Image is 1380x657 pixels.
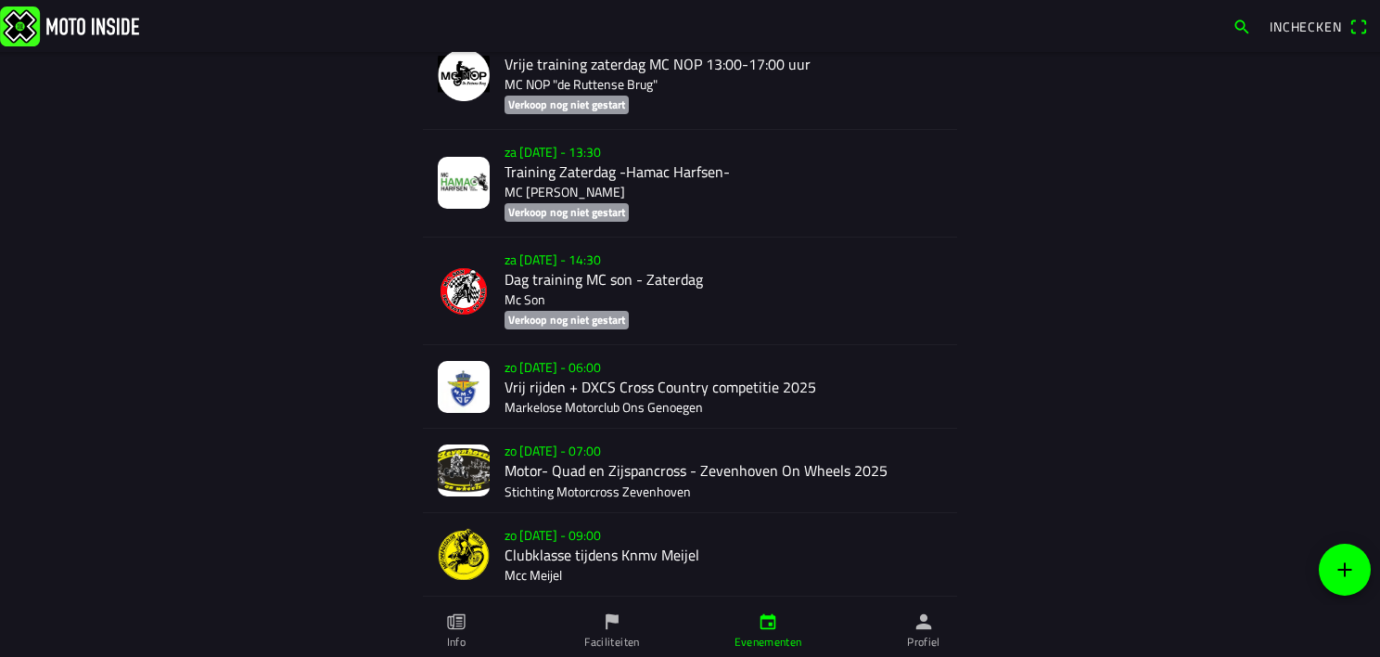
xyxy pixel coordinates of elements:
span: Inchecken [1270,17,1342,36]
img: NjdwpvkGicnr6oC83998ZTDUeXJJ29cK9cmzxz8K.png [438,49,490,101]
ion-label: Faciliteiten [584,634,639,651]
a: zo [DATE] - 09:00Clubklasse tijdens Knmv MeijelMcc Meijel [423,513,957,597]
ion-icon: add [1334,559,1356,581]
a: zo [DATE] - 07:00Motor- Quad en Zijspancross - Zevenhoven On Wheels 2025Stichting Motorcross Zeve... [423,429,957,512]
ion-icon: flag [602,612,622,632]
ion-label: Profiel [907,634,940,651]
ion-label: Info [447,634,466,651]
a: Incheckenqr scanner [1260,10,1376,42]
ion-icon: calendar [758,612,778,632]
img: sfRBxcGZmvZ0K6QUyq9TbY0sbKJYVDoKWVN9jkDZ.png [438,265,490,317]
img: ZwtDOTolzW4onLZR3ELLYaKeEV42DaUHIUgcqF80.png [438,528,490,580]
ion-icon: person [914,612,934,632]
a: zo [DATE] - 06:00Vrij rijden + DXCS Cross Country competitie 2025Markelose Motorclub Ons Genoegen [423,345,957,429]
img: 7cEymm8sCid3If6kbhJAI24WpSS5QJjC9vpdNrlb.jpg [438,157,490,209]
a: za [DATE] - 14:30Dag training MC son - ZaterdagMc SonVerkoop nog niet gestart [423,238,957,345]
img: AFFeeIxnsgetZ59Djh9zHoMlSo8wVdQP4ewsvtr6.jpg [438,361,490,413]
a: za [DATE] - 13:30Training Zaterdag -Hamac Harfsen-MC [PERSON_NAME]Verkoop nog niet gestart [423,130,957,238]
ion-label: Evenementen [735,634,802,651]
img: ym7zd07UakFQaleHQQVX3MjOpSWNDAaosxiDTUKw.jpg [438,444,490,496]
a: search [1223,10,1260,42]
a: za [DATE] - 13:00Vrije training zaterdag MC NOP 13:00-17:00 uurMC NOP "de Ruttense Brug"Verkoop n... [423,22,957,130]
ion-icon: paper [446,612,466,632]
